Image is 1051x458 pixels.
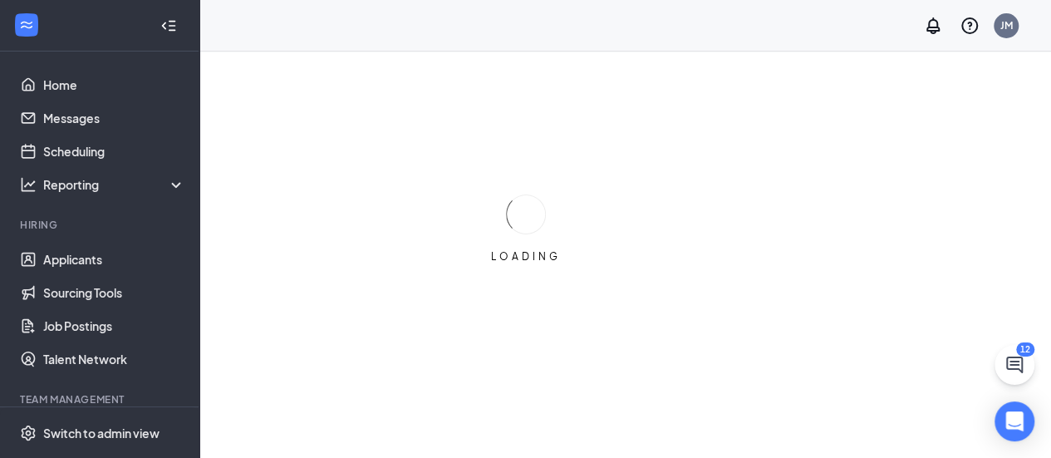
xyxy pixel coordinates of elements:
[43,243,185,276] a: Applicants
[160,17,177,34] svg: Collapse
[18,17,35,33] svg: WorkstreamLogo
[923,16,943,36] svg: Notifications
[43,342,185,376] a: Talent Network
[20,425,37,441] svg: Settings
[43,68,185,101] a: Home
[960,16,980,36] svg: QuestionInfo
[995,401,1034,441] div: Open Intercom Messenger
[20,218,182,232] div: Hiring
[1004,355,1024,375] svg: ChatActive
[1000,18,1013,32] div: JM
[43,135,185,168] a: Scheduling
[20,392,182,406] div: Team Management
[43,425,160,441] div: Switch to admin view
[484,249,567,263] div: LOADING
[1016,342,1034,357] div: 12
[43,276,185,309] a: Sourcing Tools
[43,101,185,135] a: Messages
[43,176,186,193] div: Reporting
[20,176,37,193] svg: Analysis
[995,345,1034,385] button: ChatActive
[43,309,185,342] a: Job Postings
